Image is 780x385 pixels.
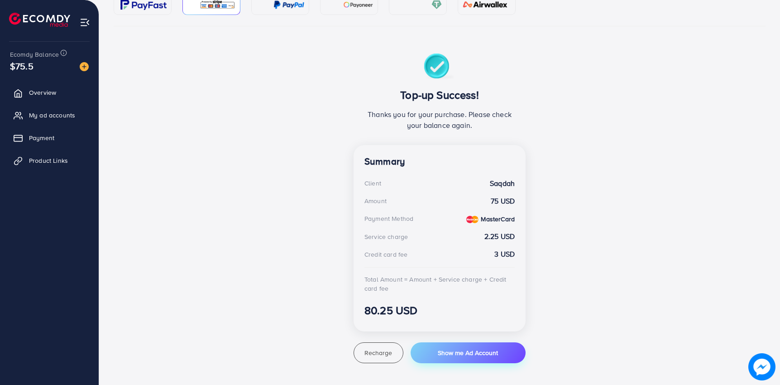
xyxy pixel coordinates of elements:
span: Show me Ad Account [438,348,498,357]
button: Show me Ad Account [411,342,526,363]
h4: Summary [364,156,515,167]
div: Client [364,179,381,188]
strong: Saqdah [490,178,515,189]
img: success [424,54,456,81]
img: credit [466,216,479,223]
div: Payment Method [364,214,413,223]
a: My ad accounts [7,106,92,124]
img: logo [9,13,70,27]
a: Payment [7,129,92,147]
strong: 75 USD [491,196,515,206]
h3: 80.25 USD [364,304,515,317]
div: Service charge [364,232,408,241]
div: Amount [364,196,387,205]
span: $75.5 [11,53,33,79]
p: Thanks you for your purchase. Please check your balance again. [364,109,515,131]
span: Payment [29,133,54,142]
a: Overview [7,83,92,102]
strong: 3 USD [494,249,515,259]
button: Recharge [354,342,403,363]
h3: Top-up Success! [364,88,515,102]
span: My ad accounts [29,111,75,120]
div: Total Amount = Amount + Service charge + Credit card fee [364,275,515,293]
div: Credit card fee [364,250,407,259]
img: menu [80,17,90,28]
img: image [80,62,89,71]
strong: 2.25 USD [484,231,515,242]
span: Recharge [364,348,392,357]
img: image [749,354,775,380]
span: Ecomdy Balance [10,50,59,59]
span: Overview [29,88,56,97]
a: Product Links [7,151,92,170]
strong: MasterCard [481,214,515,224]
span: Product Links [29,156,68,165]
